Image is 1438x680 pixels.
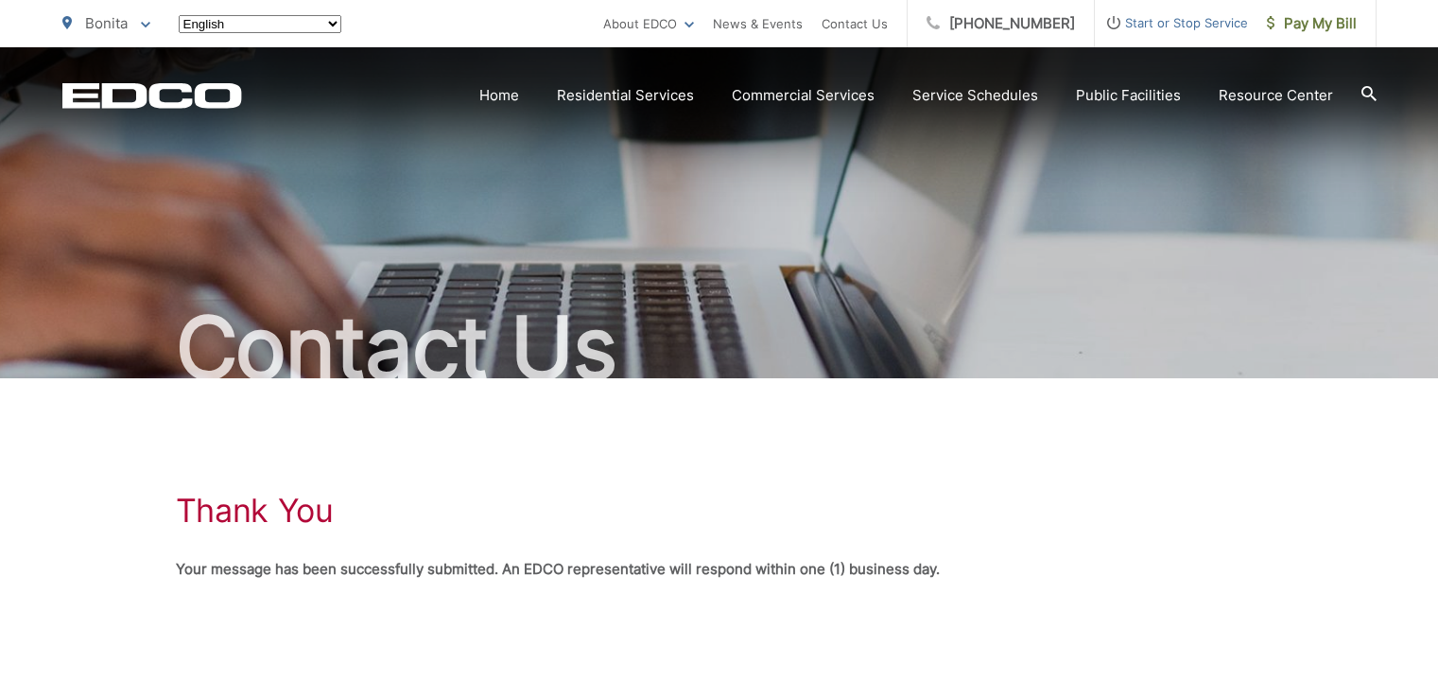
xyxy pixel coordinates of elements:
a: Service Schedules [912,84,1038,107]
a: Public Facilities [1076,84,1181,107]
select: Select a language [179,15,341,33]
a: News & Events [713,12,803,35]
a: Contact Us [822,12,888,35]
a: About EDCO [603,12,694,35]
a: Resource Center [1219,84,1333,107]
a: Residential Services [557,84,694,107]
a: Commercial Services [732,84,875,107]
strong: Your message has been successfully submitted. An EDCO representative will respond within one (1) ... [176,560,940,578]
span: Pay My Bill [1267,12,1357,35]
a: EDCD logo. Return to the homepage. [62,82,242,109]
h2: Contact Us [62,301,1377,395]
span: Bonita [85,14,128,32]
a: Home [479,84,519,107]
h1: Thank You [176,492,334,530]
